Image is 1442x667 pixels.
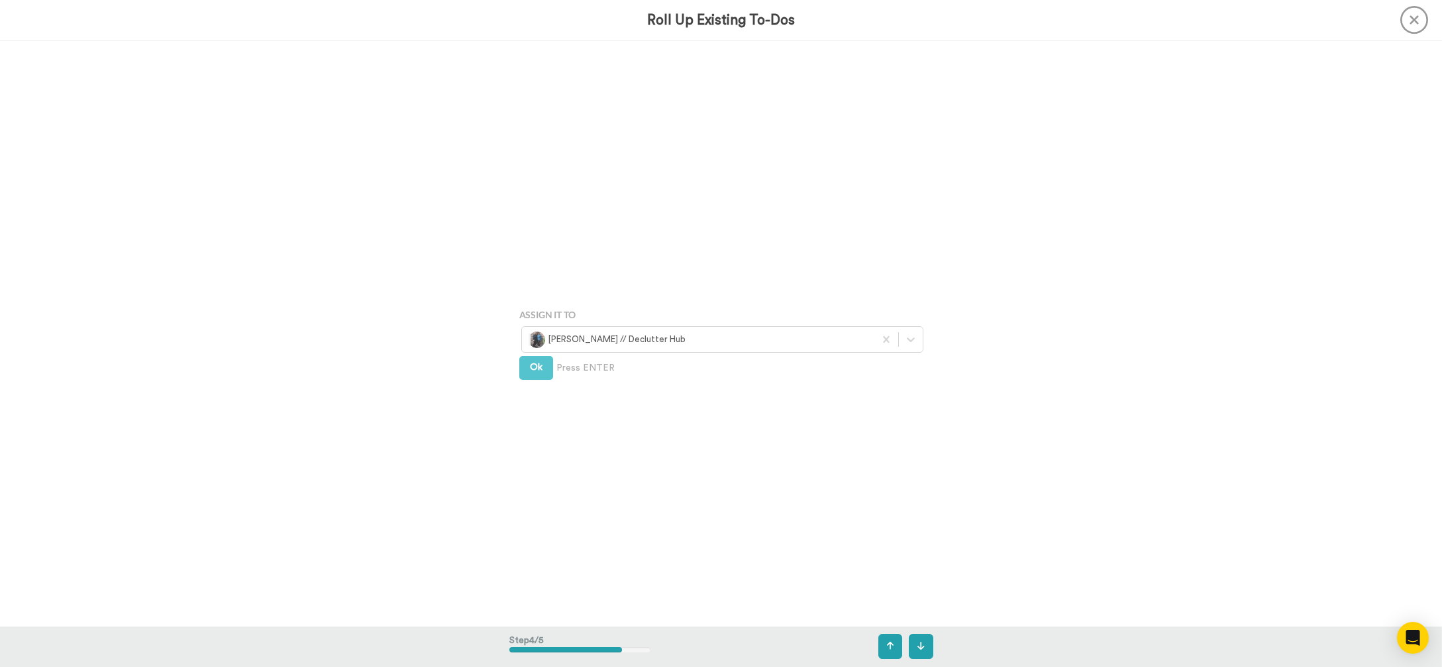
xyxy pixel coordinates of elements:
span: Press ENTER [556,361,615,375]
span: Ok [530,363,542,372]
div: Step 4 / 5 [509,627,650,666]
div: Open Intercom Messenger [1397,622,1429,654]
h4: Assign It To [519,310,923,320]
button: Ok [519,356,553,380]
div: [PERSON_NAME] // Declutter Hub [529,332,868,348]
img: 353a6199-ef8c-443a-b8dc-3068d87c606e-1621957538.jpg [529,332,545,348]
h3: Roll Up Existing To-Dos [647,13,795,28]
